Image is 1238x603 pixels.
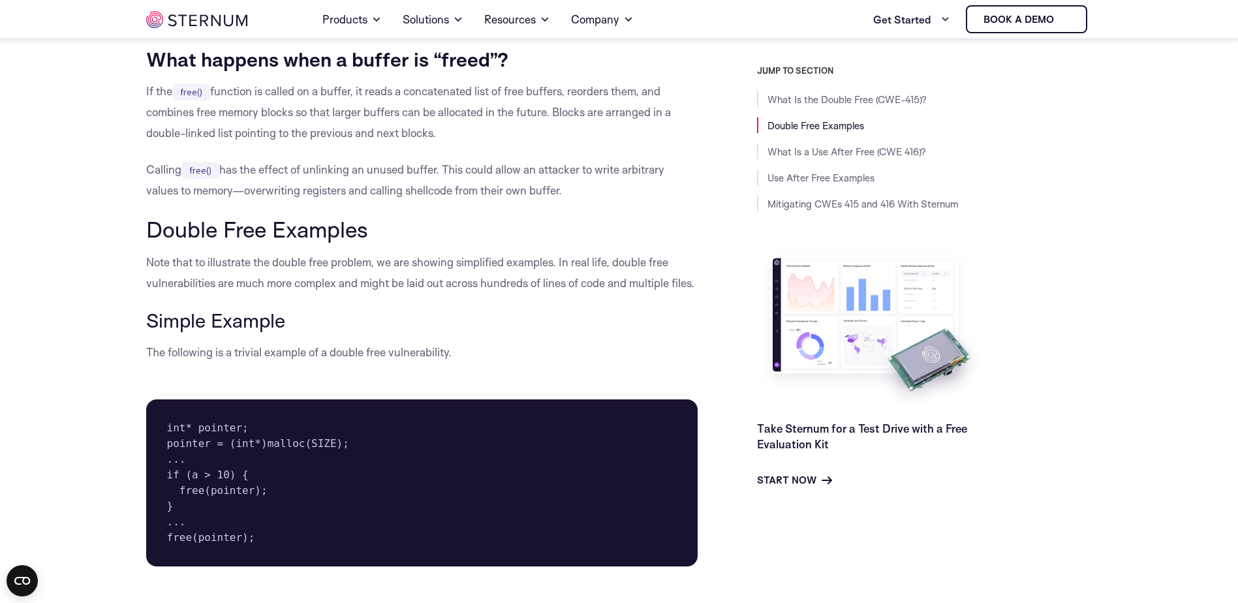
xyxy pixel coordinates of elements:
a: Resources [484,1,550,38]
a: What Is a Use After Free (CWE 416)? [767,146,926,158]
button: Open CMP widget [7,565,38,596]
a: Mitigating CWEs 415 and 416 With Sternum [767,198,958,210]
a: Solutions [403,1,463,38]
pre: int* pointer; pointer = (int*)malloc(SIZE); ... if (a > 10) { free(pointer); } ... free(pointer); [146,399,698,566]
a: Take Sternum for a Test Drive with a Free Evaluation Kit [757,422,967,451]
a: Company [571,1,634,38]
h3: JUMP TO SECTION [757,65,1092,76]
a: Double Free Examples [767,119,864,132]
a: Use After Free Examples [767,172,874,184]
a: Products [322,1,382,38]
strong: What happens when a buffer is “freed”? [146,47,508,71]
h3: ‍ ‍ [146,48,698,70]
h2: Double Free Examples [146,217,698,241]
p: The following is a trivial example of a double free vulnerability. [146,342,698,363]
p: Note that to illustrate the double free problem, we are showing simplified examples. In real life... [146,252,698,294]
img: sternum iot [146,11,247,28]
a: Book a demo [966,5,1087,33]
img: sternum iot [1059,14,1070,25]
p: If the function is called on a buffer, it reads a concatenated list of free buffers, reorders the... [146,81,698,144]
code: free() [172,84,210,100]
a: Get Started [873,7,950,33]
p: Calling has the effect of unlinking an unused buffer. This could allow an attacker to write arbit... [146,159,698,201]
a: Start Now [757,472,832,488]
a: What Is the Double Free (CWE-415)? [767,93,927,106]
h3: Simple Example [146,309,698,332]
code: free() [181,162,219,179]
img: Take Sternum for a Test Drive with a Free Evaluation Kit [757,248,985,410]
